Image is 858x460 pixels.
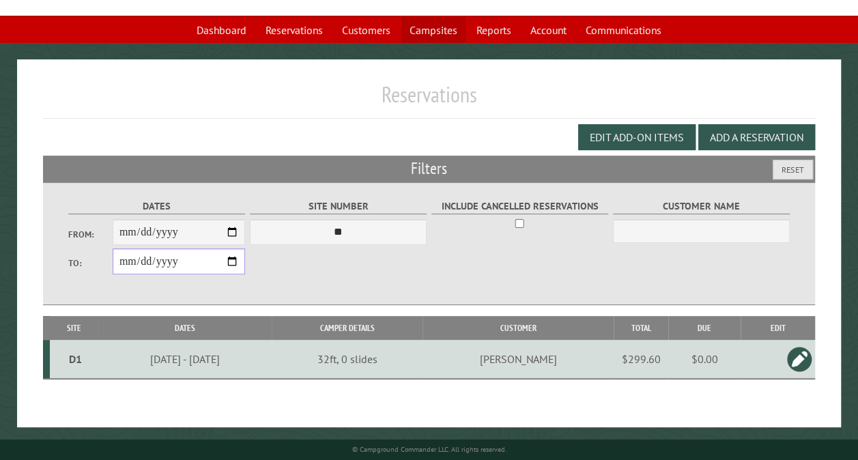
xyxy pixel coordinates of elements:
[522,17,575,43] a: Account
[98,316,272,340] th: Dates
[401,17,466,43] a: Campsites
[43,81,815,119] h1: Reservations
[668,340,741,379] td: $0.00
[352,445,506,454] small: © Campground Commander LLC. All rights reserved.
[272,340,423,379] td: 32ft, 0 slides
[334,17,399,43] a: Customers
[773,160,813,179] button: Reset
[614,316,668,340] th: Total
[55,352,96,366] div: D1
[100,352,270,366] div: [DATE] - [DATE]
[68,257,113,270] label: To:
[188,17,255,43] a: Dashboard
[68,228,113,241] label: From:
[250,199,427,214] label: Site Number
[43,156,815,182] h2: Filters
[614,340,668,379] td: $299.60
[698,124,815,150] button: Add a Reservation
[578,124,696,150] button: Edit Add-on Items
[613,199,790,214] label: Customer Name
[577,17,670,43] a: Communications
[468,17,519,43] a: Reports
[431,199,608,214] label: Include Cancelled Reservations
[50,316,98,340] th: Site
[741,316,815,340] th: Edit
[423,340,614,379] td: [PERSON_NAME]
[668,316,741,340] th: Due
[272,316,423,340] th: Camper Details
[257,17,331,43] a: Reservations
[68,199,245,214] label: Dates
[423,316,614,340] th: Customer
